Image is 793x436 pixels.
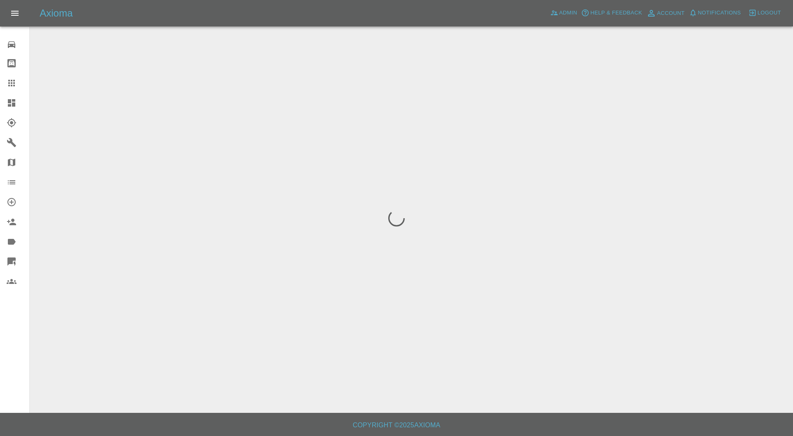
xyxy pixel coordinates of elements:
[657,9,685,18] span: Account
[746,7,783,19] button: Logout
[559,8,577,18] span: Admin
[644,7,687,20] a: Account
[590,8,642,18] span: Help & Feedback
[757,8,781,18] span: Logout
[698,8,741,18] span: Notifications
[40,7,73,20] h5: Axioma
[579,7,644,19] button: Help & Feedback
[7,419,786,431] h6: Copyright © 2025 Axioma
[687,7,743,19] button: Notifications
[5,3,25,23] button: Open drawer
[548,7,579,19] a: Admin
